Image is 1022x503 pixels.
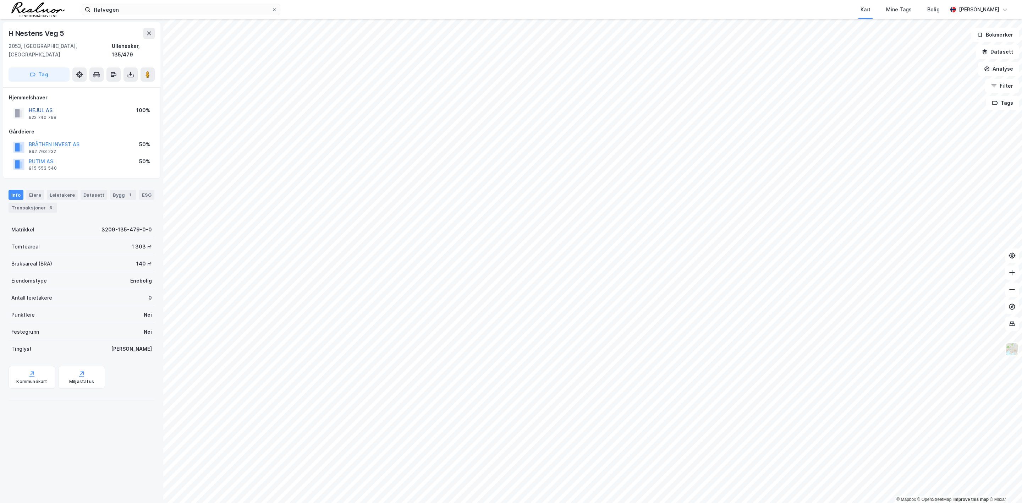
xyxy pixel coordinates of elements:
[987,469,1022,503] div: Kontrollprogram for chat
[69,379,94,384] div: Miljøstatus
[987,469,1022,503] iframe: Chat Widget
[927,5,940,14] div: Bolig
[29,165,57,171] div: 915 553 540
[144,311,152,319] div: Nei
[985,79,1019,93] button: Filter
[886,5,912,14] div: Mine Tags
[136,259,152,268] div: 140 ㎡
[111,345,152,353] div: [PERSON_NAME]
[139,157,150,166] div: 50%
[9,203,57,213] div: Transaksjoner
[139,190,154,200] div: ESG
[130,277,152,285] div: Enebolig
[9,93,154,102] div: Hjemmelshaver
[1005,343,1019,356] img: Z
[47,204,54,211] div: 3
[976,45,1019,59] button: Datasett
[986,96,1019,110] button: Tags
[978,62,1019,76] button: Analyse
[81,190,107,200] div: Datasett
[16,379,47,384] div: Kommunekart
[959,5,999,14] div: [PERSON_NAME]
[132,242,152,251] div: 1 303 ㎡
[47,190,78,200] div: Leietakere
[9,67,70,82] button: Tag
[896,497,916,502] a: Mapbox
[11,242,40,251] div: Tomteareal
[9,190,23,200] div: Info
[29,115,56,120] div: 922 740 798
[139,140,150,149] div: 50%
[9,42,112,59] div: 2053, [GEOGRAPHIC_DATA], [GEOGRAPHIC_DATA]
[954,497,989,502] a: Improve this map
[126,191,133,198] div: 1
[11,294,52,302] div: Antall leietakere
[11,259,52,268] div: Bruksareal (BRA)
[11,277,47,285] div: Eiendomstype
[11,2,65,17] img: realnor-logo.934646d98de889bb5806.png
[971,28,1019,42] button: Bokmerker
[861,5,870,14] div: Kart
[90,4,271,15] input: Søk på adresse, matrikkel, gårdeiere, leietakere eller personer
[148,294,152,302] div: 0
[112,42,155,59] div: Ullensaker, 135/479
[9,28,66,39] div: H Nestens Veg 5
[110,190,136,200] div: Bygg
[11,225,34,234] div: Matrikkel
[29,149,56,154] div: 892 763 232
[11,345,32,353] div: Tinglyst
[144,328,152,336] div: Nei
[9,127,154,136] div: Gårdeiere
[136,106,150,115] div: 100%
[101,225,152,234] div: 3209-135-479-0-0
[26,190,44,200] div: Eiere
[917,497,952,502] a: OpenStreetMap
[11,328,39,336] div: Festegrunn
[11,311,35,319] div: Punktleie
